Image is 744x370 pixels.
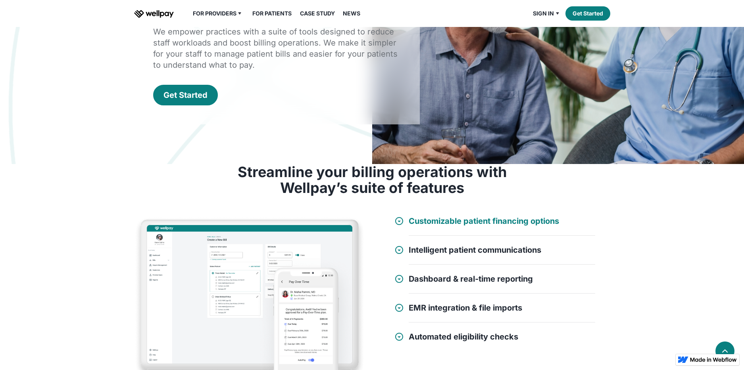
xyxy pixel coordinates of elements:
a: Case Study [295,9,340,18]
a: For Patients [248,9,296,18]
div: Sign in [533,9,554,18]
h4: Customizable patient financing options [409,216,559,226]
img: Made in Webflow [690,357,737,362]
div: Sign in [528,9,565,18]
div: For Providers [193,9,236,18]
h4: EMR integration & file imports [409,303,522,313]
h4: Dashboard & real-time reporting [409,274,533,284]
div: Get Started [163,90,208,101]
a: News [338,9,365,18]
h4: Automated eligibility checks [409,332,518,341]
a: Get Started [153,85,218,105]
h3: Streamline your billing operations with Wellpay’s suite of features [229,164,515,196]
div: For Providers [188,9,248,18]
div: We empower practices with a suite of tools designed to reduce staff workloads and boost billing o... [153,26,401,71]
h4: Intelligent patient communications [409,245,541,255]
a: home [134,9,174,18]
a: Get Started [565,6,610,21]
